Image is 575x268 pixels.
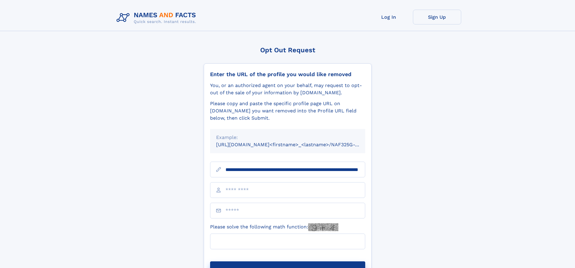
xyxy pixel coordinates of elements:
[204,46,372,54] div: Opt Out Request
[210,223,338,231] label: Please solve the following math function:
[216,134,359,141] div: Example:
[365,10,413,24] a: Log In
[413,10,461,24] a: Sign Up
[216,142,377,147] small: [URL][DOMAIN_NAME]<firstname>_<lastname>/NAF325G-xxxxxxxx
[210,100,365,122] div: Please copy and paste the specific profile page URL on [DOMAIN_NAME] you want removed into the Pr...
[210,71,365,78] div: Enter the URL of the profile you would like removed
[114,10,201,26] img: Logo Names and Facts
[210,82,365,96] div: You, or an authorized agent on your behalf, may request to opt-out of the sale of your informatio...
